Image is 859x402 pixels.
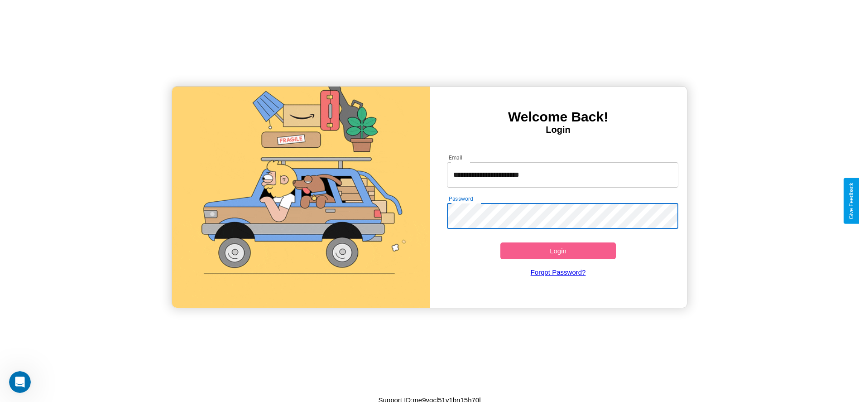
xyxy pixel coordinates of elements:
label: Password [449,195,473,203]
iframe: Intercom live chat [9,371,31,393]
h3: Welcome Back! [430,109,687,125]
h4: Login [430,125,687,135]
div: Give Feedback [848,183,854,219]
img: gif [172,87,429,308]
label: Email [449,154,463,161]
a: Forgot Password? [442,259,674,285]
button: Login [500,242,616,259]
